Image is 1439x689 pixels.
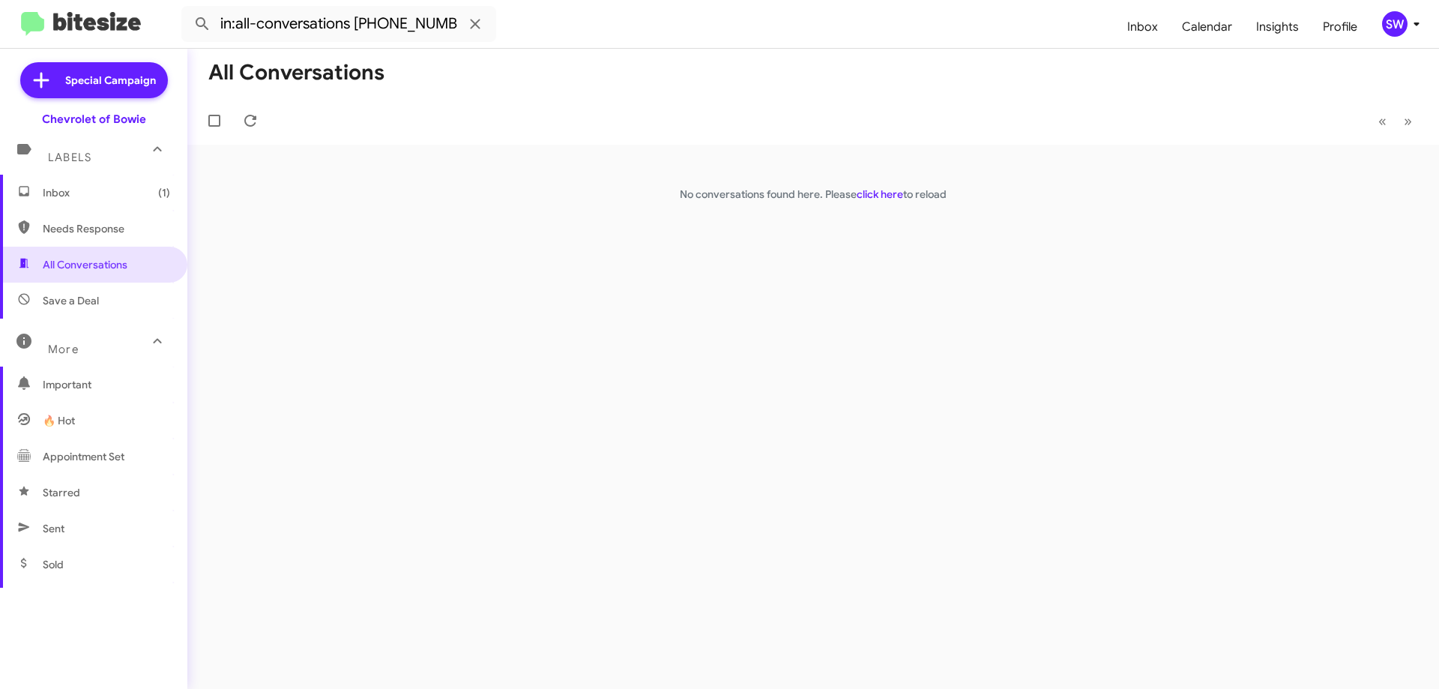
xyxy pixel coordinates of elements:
span: Important [43,377,170,392]
input: Search [181,6,496,42]
a: Inbox [1115,5,1170,49]
h1: All Conversations [208,61,384,85]
a: click here [857,187,903,201]
div: SW [1382,11,1408,37]
button: Next [1395,106,1421,136]
span: (1) [158,185,170,200]
nav: Page navigation example [1370,106,1421,136]
span: Sent [43,521,64,536]
span: « [1378,112,1387,130]
a: Calendar [1170,5,1244,49]
span: Inbox [43,185,170,200]
span: All Conversations [43,257,127,272]
button: SW [1369,11,1423,37]
a: Insights [1244,5,1311,49]
span: Appointment Set [43,449,124,464]
span: More [48,343,79,356]
button: Previous [1369,106,1396,136]
span: Starred [43,485,80,500]
span: Needs Response [43,221,170,236]
span: Labels [48,151,91,164]
span: Special Campaign [65,73,156,88]
div: Chevrolet of Bowie [42,112,146,127]
a: Profile [1311,5,1369,49]
span: 🔥 Hot [43,413,75,428]
span: Sold [43,557,64,572]
span: Save a Deal [43,293,99,308]
span: » [1404,112,1412,130]
p: No conversations found here. Please to reload [187,187,1439,202]
a: Special Campaign [20,62,168,98]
